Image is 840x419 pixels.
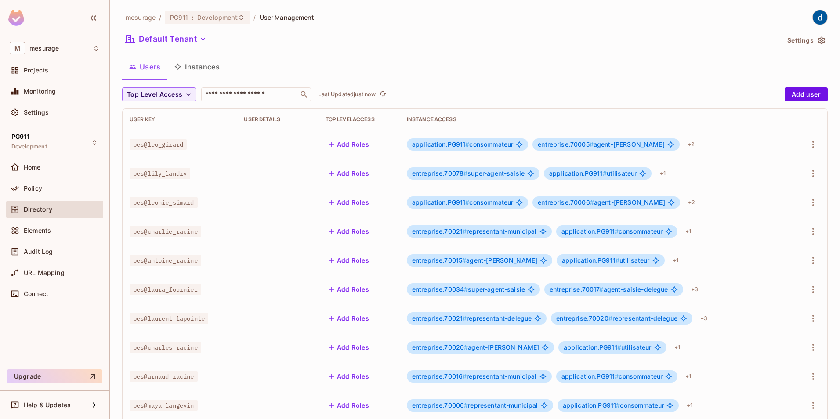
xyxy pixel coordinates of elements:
[376,89,388,100] span: Click to refresh data
[130,139,187,150] span: pes@leo_girard
[326,398,373,412] button: Add Roles
[561,373,663,380] span: consommateur
[608,314,612,322] span: #
[318,91,376,98] p: Last Updated just now
[682,224,695,238] div: + 1
[615,372,619,380] span: #
[564,344,651,351] span: utilisateur
[130,400,198,411] span: pes@maya_langevin
[130,313,208,324] span: pes@laurent_lapointe
[590,141,594,148] span: #
[549,170,607,177] span: application:PG911
[616,256,619,264] span: #
[130,371,198,382] span: pes@arnaud_racine
[412,402,538,409] span: representant-municipal
[197,13,238,22] span: Development
[24,269,65,276] span: URL Mapping
[684,195,699,209] div: + 2
[412,141,470,148] span: application:PG911
[159,13,161,22] li: /
[412,373,537,380] span: representant-municipal
[564,343,621,351] span: application:PG911
[8,10,24,26] img: SReyMgAAAABJRU5ErkJggg==
[556,315,677,322] span: representant-delegue
[538,141,594,148] span: entreprise:70005
[7,369,102,383] button: Upgrade
[130,116,230,123] div: User Key
[24,164,41,171] span: Home
[412,257,537,264] span: agent-[PERSON_NAME]
[130,284,201,295] span: pes@laura_fournier
[412,315,532,322] span: representant-delegue
[561,372,619,380] span: application:PG911
[463,170,467,177] span: #
[244,116,311,123] div: User Details
[24,401,71,408] span: Help & Updates
[130,226,201,237] span: pes@charlie_racine
[463,314,467,322] span: #
[130,168,190,179] span: pes@lily_landry
[24,227,51,234] span: Elements
[127,89,182,100] span: Top Level Access
[590,199,594,206] span: #
[170,13,188,22] span: PG911
[24,248,53,255] span: Audit Log
[326,137,373,152] button: Add Roles
[130,255,201,266] span: pes@antoine_racine
[24,88,56,95] span: Monitoring
[11,133,29,140] span: PG911
[326,282,373,296] button: Add Roles
[326,253,373,267] button: Add Roles
[563,402,664,409] span: consommateur
[549,170,637,177] span: utilisateur
[617,343,621,351] span: #
[412,343,468,351] span: entreprise:70020
[122,87,196,101] button: Top Level Access
[253,13,256,22] li: /
[682,369,695,383] div: + 1
[603,170,607,177] span: #
[464,285,468,293] span: #
[412,286,525,293] span: super-agent-saisie
[412,141,514,148] span: consommateur
[326,195,373,209] button: Add Roles
[412,372,467,380] span: entreprise:70016
[556,314,612,322] span: entreprise:70020
[562,257,649,264] span: utilisateur
[785,87,828,101] button: Add user
[122,32,210,46] button: Default Tenant
[561,228,663,235] span: consommateur
[683,398,696,412] div: + 1
[562,256,619,264] span: application:PG911
[813,10,827,25] img: dev 911gcl
[412,170,525,177] span: super-agent-saisie
[464,343,468,351] span: #
[191,14,194,21] span: :
[412,170,468,177] span: entreprise:70078
[130,197,198,208] span: pes@leonie_simard
[326,369,373,383] button: Add Roles
[412,199,470,206] span: application:PG911
[561,228,619,235] span: application:PG911
[24,206,52,213] span: Directory
[407,116,786,123] div: Instance Access
[260,13,315,22] span: User Management
[326,311,373,325] button: Add Roles
[130,342,201,353] span: pes@charles_racine
[377,89,388,100] button: refresh
[599,285,603,293] span: #
[550,285,604,293] span: entreprise:70017
[412,314,467,322] span: entreprise:70021
[11,143,47,150] span: Development
[167,56,227,78] button: Instances
[412,199,514,206] span: consommateur
[684,137,698,152] div: + 2
[126,13,156,22] span: the active workspace
[24,185,42,192] span: Policy
[326,166,373,181] button: Add Roles
[464,401,468,409] span: #
[24,109,49,116] span: Settings
[122,56,167,78] button: Users
[550,286,668,293] span: agent-saisie-delegue
[412,256,467,264] span: entreprise:70015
